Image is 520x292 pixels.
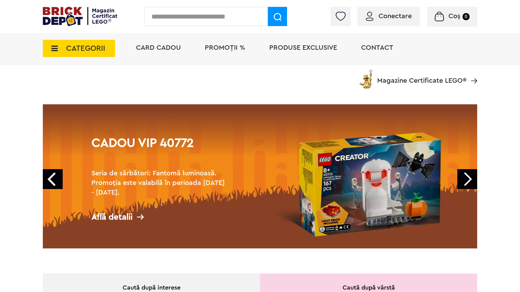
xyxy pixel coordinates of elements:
div: Află detalii [91,213,228,221]
a: Next [457,169,477,189]
a: Cadou VIP 40772Seria de sărbători: Fantomă luminoasă. Promoția este valabilă în perioada [DATE] -... [43,104,477,248]
a: Card Cadou [136,44,181,51]
span: CATEGORII [66,45,105,52]
small: 0 [462,13,470,20]
a: Prev [43,169,63,189]
a: Magazine Certificate LEGO® [467,68,477,75]
span: Coș [448,13,460,20]
h2: Seria de sărbători: Fantomă luminoasă. Promoția este valabilă în perioada [DATE] - [DATE]. [91,168,228,197]
span: Conectare [379,13,412,20]
a: Produse exclusive [269,44,337,51]
a: Conectare [366,13,412,20]
a: PROMOȚII % [205,44,245,51]
span: Magazine Certificate LEGO® [377,68,467,84]
h1: Cadou VIP 40772 [91,137,228,162]
a: Contact [361,44,393,51]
